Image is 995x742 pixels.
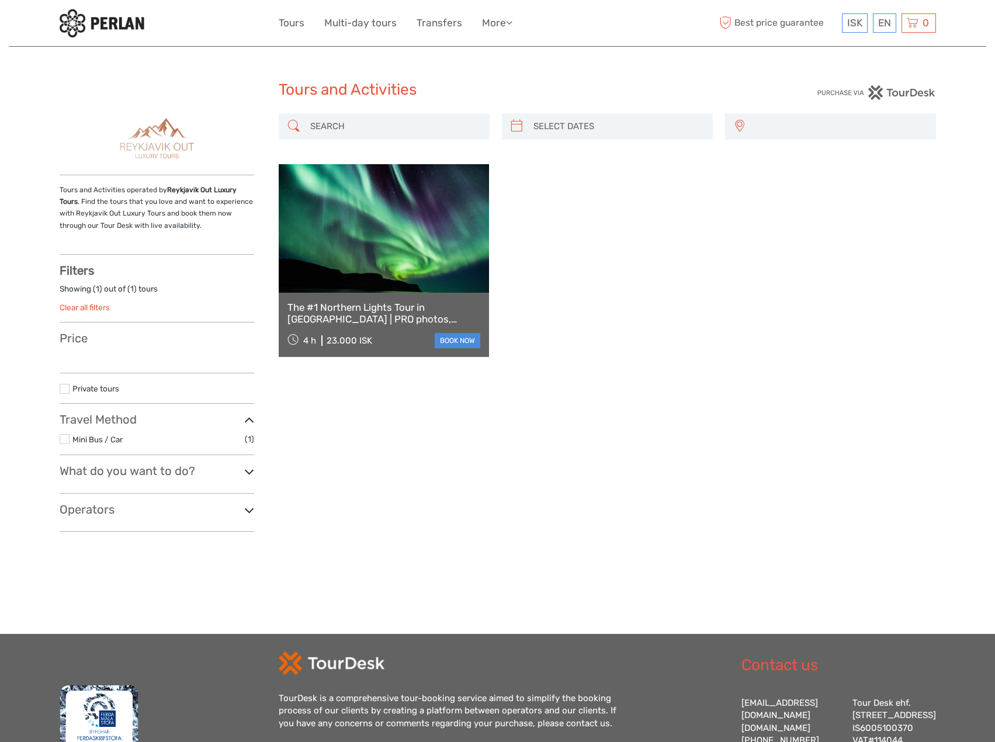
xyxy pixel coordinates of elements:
[60,184,254,232] p: Tours and Activities operated by . Find the tours that you love and want to experience with Reykj...
[72,384,119,393] a: Private tours
[60,303,110,312] a: Clear all filters
[60,331,254,345] h3: Price
[717,13,839,33] span: Best price guarantee
[287,301,481,325] a: The #1 Northern Lights Tour in [GEOGRAPHIC_DATA] | PRO photos, Homemade Hot Chocolate & cinnamon ...
[324,15,397,32] a: Multi-day tours
[303,335,316,346] span: 4 h
[482,15,512,32] a: More
[741,656,936,675] h2: Contact us
[96,283,99,294] label: 1
[306,116,484,137] input: SEARCH
[435,333,480,348] a: book now
[60,9,144,37] img: 288-6a22670a-0f57-43d8-a107-52fbc9b92f2c_logo_small.jpg
[60,412,254,427] h3: Travel Method
[279,651,384,675] img: td-logo-white.png
[847,17,862,29] span: ISK
[279,81,717,99] h1: Tours and Activities
[921,17,931,29] span: 0
[60,502,254,516] h3: Operators
[873,13,896,33] div: EN
[817,85,935,100] img: PurchaseViaTourDesk.png
[60,283,254,301] div: Showing ( ) out of ( ) tours
[60,263,94,278] strong: Filters
[60,464,254,478] h3: What do you want to do?
[741,723,810,733] a: [DOMAIN_NAME]
[279,15,304,32] a: Tours
[108,113,204,166] img: 6339-1-e4d5d020-5ca4-4ac2-aa75-faaac58f9103_logo_thumbnail.png
[245,432,254,446] span: (1)
[72,435,123,444] a: Mini Bus / Car
[130,283,134,294] label: 1
[529,116,707,137] input: SELECT DATES
[327,335,372,346] div: 23.000 ISK
[417,15,462,32] a: Transfers
[60,186,237,206] strong: Reykjavik Out Luxury Tours
[279,692,629,730] div: TourDesk is a comprehensive tour-booking service aimed to simplify the booking process of our cli...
